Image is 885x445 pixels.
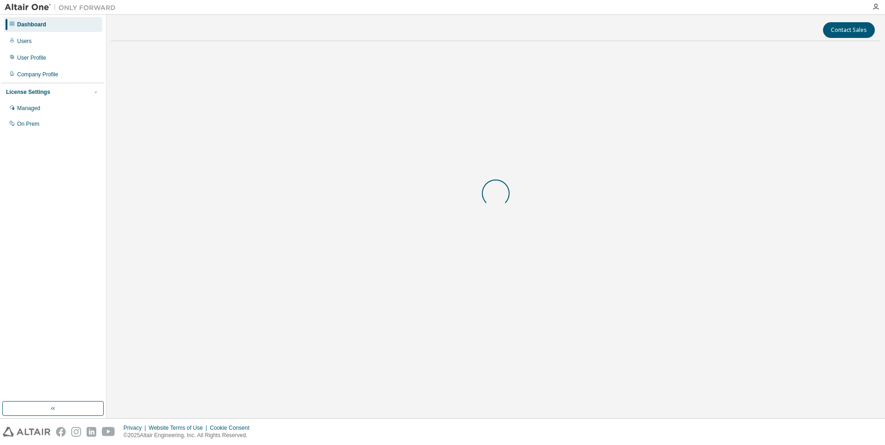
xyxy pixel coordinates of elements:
[17,105,40,112] div: Managed
[5,3,120,12] img: Altair One
[210,424,255,432] div: Cookie Consent
[71,427,81,437] img: instagram.svg
[124,424,149,432] div: Privacy
[3,427,50,437] img: altair_logo.svg
[17,21,46,28] div: Dashboard
[17,120,39,128] div: On Prem
[87,427,96,437] img: linkedin.svg
[124,432,255,439] p: © 2025 Altair Engineering, Inc. All Rights Reserved.
[6,88,50,96] div: License Settings
[102,427,115,437] img: youtube.svg
[17,54,46,62] div: User Profile
[56,427,66,437] img: facebook.svg
[823,22,875,38] button: Contact Sales
[149,424,210,432] div: Website Terms of Use
[17,37,31,45] div: Users
[17,71,58,78] div: Company Profile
